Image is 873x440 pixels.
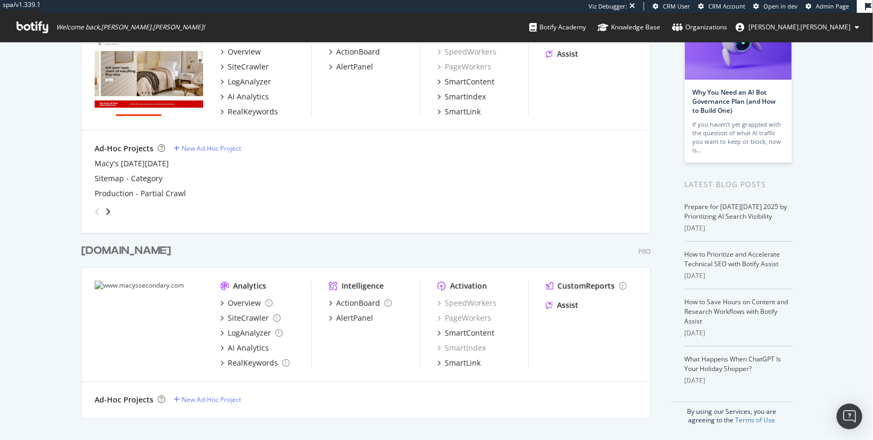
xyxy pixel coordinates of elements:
[437,76,495,87] a: SmartContent
[220,61,269,72] a: SiteCrawler
[437,91,486,102] a: SmartIndex
[685,7,792,80] img: Why You Need an AI Bot Governance Plan (and How to Build One)
[437,106,481,117] a: SmartLink
[685,328,792,338] div: [DATE]
[81,243,175,259] a: [DOMAIN_NAME]
[685,354,782,373] a: What Happens When ChatGPT Is Your Holiday Shopper?
[81,243,171,259] div: [DOMAIN_NAME]
[763,2,798,10] span: Open in dev
[220,47,261,57] a: Overview
[220,298,273,308] a: Overview
[546,281,627,291] a: CustomReports
[816,2,849,10] span: Admin Page
[837,404,862,429] div: Open Intercom Messenger
[735,415,775,424] a: Terms of Use
[748,22,851,32] span: ryan.flanagan
[95,281,203,368] img: www.macyssecondary.com
[95,395,153,405] div: Ad-Hoc Projects
[228,358,278,368] div: RealKeywords
[685,376,792,385] div: [DATE]
[437,343,486,353] a: SmartIndex
[806,2,849,11] a: Admin Page
[437,61,491,72] div: PageWorkers
[445,76,495,87] div: SmartContent
[529,13,586,42] a: Botify Academy
[685,297,789,326] a: How to Save Hours on Content and Research Workflows with Botify Assist
[685,179,792,190] div: Latest Blog Posts
[90,203,104,220] div: angle-left
[698,2,745,11] a: CRM Account
[233,281,266,291] div: Analytics
[727,19,868,36] button: [PERSON_NAME].[PERSON_NAME]
[342,281,384,291] div: Intelligence
[220,91,269,102] a: AI Analytics
[598,22,660,33] div: Knowledge Base
[663,2,690,10] span: CRM User
[685,223,792,233] div: [DATE]
[557,49,578,59] div: Assist
[329,298,392,308] a: ActionBoard
[228,61,269,72] div: SiteCrawler
[753,2,798,11] a: Open in dev
[329,47,380,57] a: ActionBoard
[220,76,271,87] a: LogAnalyzer
[182,144,241,153] div: New Ad-Hoc Project
[653,2,690,11] a: CRM User
[685,271,792,281] div: [DATE]
[220,313,281,323] a: SiteCrawler
[220,328,283,338] a: LogAnalyzer
[228,47,261,57] div: Overview
[598,13,660,42] a: Knowledge Base
[95,143,153,154] div: Ad-Hoc Projects
[228,328,271,338] div: LogAnalyzer
[589,2,627,11] div: Viz Debugger:
[672,22,727,33] div: Organizations
[228,343,269,353] div: AI Analytics
[182,395,241,404] div: New Ad-Hoc Project
[95,29,203,116] img: www.macys.com
[445,358,481,368] div: SmartLink
[95,173,163,184] a: Sitemap - Category
[104,206,112,217] div: angle-right
[671,402,792,424] div: By using our Services, you are agreeing to the
[95,188,186,199] a: Production - Partial Crawl
[336,47,380,57] div: ActionBoard
[336,313,373,323] div: AlertPanel
[220,343,269,353] a: AI Analytics
[228,313,269,323] div: SiteCrawler
[437,328,495,338] a: SmartContent
[437,358,481,368] a: SmartLink
[693,88,776,115] a: Why You Need an AI Bot Governance Plan (and How to Build One)
[445,328,495,338] div: SmartContent
[174,395,241,404] a: New Ad-Hoc Project
[329,313,373,323] a: AlertPanel
[445,106,481,117] div: SmartLink
[685,202,787,221] a: Prepare for [DATE][DATE] 2025 by Prioritizing AI Search Visibility
[685,250,781,268] a: How to Prioritize and Accelerate Technical SEO with Botify Assist
[558,281,615,291] div: CustomReports
[228,76,271,87] div: LogAnalyzer
[220,106,278,117] a: RealKeywords
[336,61,373,72] div: AlertPanel
[437,47,497,57] a: SpeedWorkers
[228,91,269,102] div: AI Analytics
[437,313,491,323] a: PageWorkers
[174,144,241,153] a: New Ad-Hoc Project
[437,298,497,308] a: SpeedWorkers
[693,120,784,155] div: If you haven’t yet grappled with the question of what AI traffic you want to keep or block, now is…
[546,49,578,59] a: Assist
[228,106,278,117] div: RealKeywords
[56,23,205,32] span: Welcome back, [PERSON_NAME].[PERSON_NAME] !
[638,247,651,256] div: Pro
[336,298,380,308] div: ActionBoard
[708,2,745,10] span: CRM Account
[557,300,578,311] div: Assist
[95,158,169,169] a: Macy's [DATE][DATE]
[329,61,373,72] a: AlertPanel
[529,22,586,33] div: Botify Academy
